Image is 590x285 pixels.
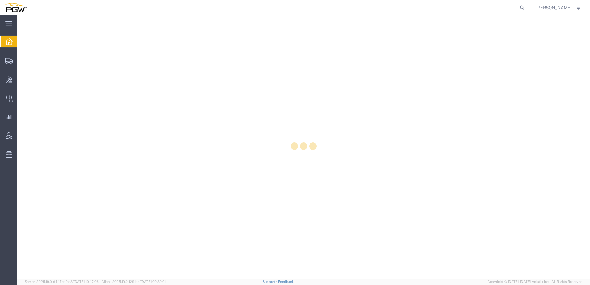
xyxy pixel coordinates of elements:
span: Server: 2025.19.0-d447cefac8f [25,280,99,283]
a: Feedback [278,280,294,283]
span: Copyright © [DATE]-[DATE] Agistix Inc., All Rights Reserved [488,279,583,284]
span: [DATE] 09:39:01 [141,280,166,283]
a: Support [263,280,278,283]
button: [PERSON_NAME] [536,4,582,11]
span: [DATE] 10:47:06 [74,280,99,283]
span: Client: 2025.19.0-129fbcf [102,280,166,283]
span: Amber Hickey [536,4,571,11]
img: logo [4,3,27,12]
